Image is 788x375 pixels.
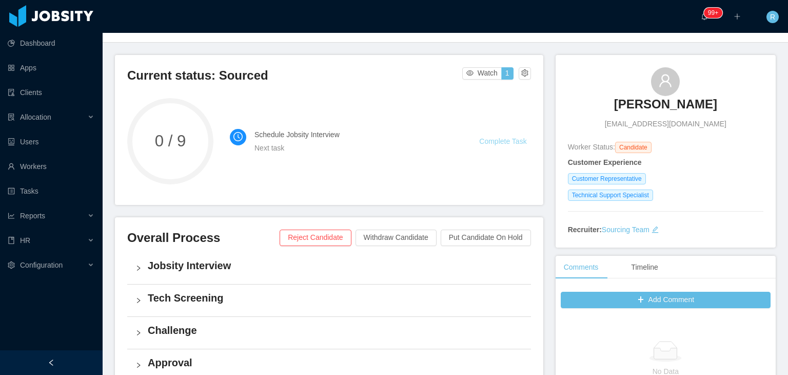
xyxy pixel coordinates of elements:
[479,137,526,145] a: Complete Task
[623,256,666,279] div: Timeline
[568,226,602,234] strong: Recruiter:
[8,58,94,78] a: icon: appstoreApps
[519,67,531,80] button: icon: setting
[605,119,726,129] span: [EMAIL_ADDRESS][DOMAIN_NAME]
[127,285,531,316] div: icon: rightTech Screening
[8,212,15,219] i: icon: line-chart
[556,256,607,279] div: Comments
[148,291,523,305] h4: Tech Screening
[568,143,615,151] span: Worker Status:
[615,142,652,153] span: Candidate
[614,96,717,113] h3: [PERSON_NAME]
[568,158,642,166] strong: Customer Experience
[254,142,455,154] div: Next task
[8,132,94,152] a: icon: robotUsers
[20,113,51,121] span: Allocation
[8,181,94,201] a: icon: profileTasks
[658,73,673,88] i: icon: user
[501,67,514,80] button: 1
[135,362,142,368] i: icon: right
[127,67,462,84] h3: Current status: Sourced
[441,230,531,246] button: Put Candidate On Hold
[148,355,523,370] h4: Approval
[602,226,649,234] a: Sourcing Team
[148,258,523,273] h4: Jobsity Interview
[280,230,351,246] button: Reject Candidate
[462,67,502,80] button: icon: eyeWatch
[20,261,63,269] span: Configuration
[568,190,653,201] span: Technical Support Specialist
[356,230,437,246] button: Withdraw Candidate
[701,13,708,20] i: icon: bell
[652,226,659,233] i: icon: edit
[614,96,717,119] a: [PERSON_NAME]
[770,11,775,23] span: R
[135,265,142,271] i: icon: right
[148,323,523,338] h4: Challenge
[8,237,15,244] i: icon: book
[8,33,94,53] a: icon: pie-chartDashboard
[8,114,15,121] i: icon: solution
[127,133,213,149] span: 0 / 9
[254,129,455,140] h4: Schedule Jobsity Interview
[8,156,94,177] a: icon: userWorkers
[127,230,280,246] h3: Overall Process
[734,13,741,20] i: icon: plus
[561,292,771,308] button: icon: plusAdd Comment
[8,261,15,269] i: icon: setting
[127,317,531,349] div: icon: rightChallenge
[704,8,722,18] sup: 239
[8,82,94,103] a: icon: auditClients
[127,252,531,284] div: icon: rightJobsity Interview
[135,330,142,336] i: icon: right
[20,236,30,245] span: HR
[233,132,243,141] i: icon: clock-circle
[568,173,646,184] span: Customer Representative
[20,212,45,220] span: Reports
[135,297,142,304] i: icon: right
